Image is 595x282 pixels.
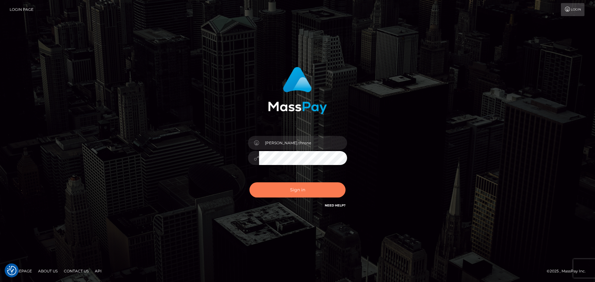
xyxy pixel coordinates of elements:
input: Username... [259,136,347,150]
div: © 2025 , MassPay Inc. [547,268,590,275]
a: Login [561,3,584,16]
a: API [92,266,104,276]
button: Sign in [249,182,346,197]
a: Contact Us [61,266,91,276]
a: Login Page [10,3,33,16]
a: Homepage [7,266,34,276]
img: Revisit consent button [7,266,16,275]
a: Need Help? [325,203,346,207]
button: Consent Preferences [7,266,16,275]
img: MassPay Login [268,67,327,114]
a: About Us [36,266,60,276]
